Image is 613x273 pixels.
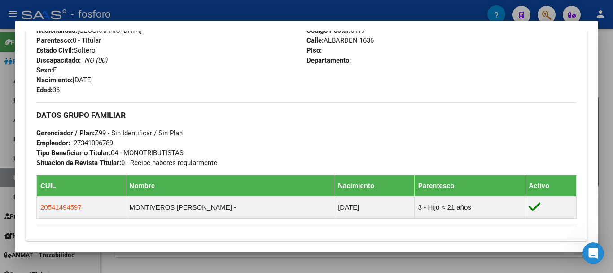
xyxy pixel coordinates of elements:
[306,36,374,45] span: ALBARDEN 1636
[36,110,577,120] h3: DATOS GRUPO FAMILIAR
[40,203,82,211] span: 20541494597
[306,27,350,35] strong: Código Postal:
[414,196,525,218] td: 3 - Hijo < 21 años
[306,27,365,35] span: 5419
[37,175,126,196] th: CUIL
[306,56,351,64] strong: Departamento:
[36,56,81,64] strong: Discapacitado:
[36,66,57,74] span: F
[306,46,322,54] strong: Piso:
[36,27,77,35] strong: Nacionalidad:
[414,175,525,196] th: Parentesco
[74,138,113,148] div: 27341006789
[306,36,324,45] strong: Calle:
[36,86,53,94] strong: Edad:
[36,129,95,137] strong: Gerenciador / Plan:
[36,66,53,74] strong: Sexo:
[36,46,74,54] strong: Estado Civil:
[36,76,73,84] strong: Nacimiento:
[36,76,93,84] span: [DATE]
[36,159,121,167] strong: Situacion de Revista Titular:
[36,36,73,45] strong: Parentesco:
[36,149,184,157] span: 04 - MONOTRIBUTISTAS
[36,139,70,147] strong: Empleador:
[582,242,604,264] iframe: Intercom live chat
[334,175,415,196] th: Nacimiento
[36,86,60,94] span: 36
[36,27,142,35] span: [GEOGRAPHIC_DATA]
[36,46,96,54] span: Soltero
[36,159,217,167] span: 0 - Recibe haberes regularmente
[36,129,183,137] span: Z99 - Sin Identificar / Sin Plan
[525,175,577,196] th: Activo
[334,196,415,218] td: [DATE]
[36,149,111,157] strong: Tipo Beneficiario Titular:
[126,175,334,196] th: Nombre
[84,56,107,64] i: NO (00)
[126,196,334,218] td: MONTIVEROS [PERSON_NAME] -
[36,36,101,45] span: 0 - Titular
